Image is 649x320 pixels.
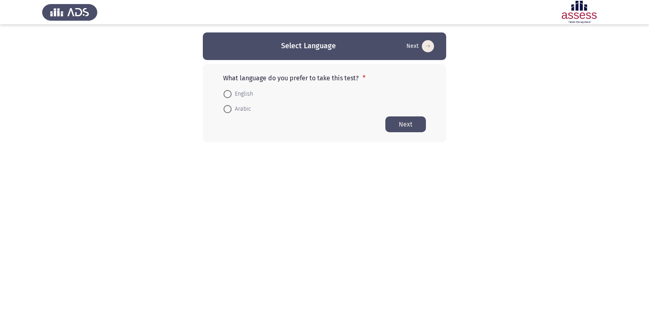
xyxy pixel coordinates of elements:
h3: Select Language [281,41,336,51]
button: Start assessment [404,40,436,53]
p: What language do you prefer to take this test? [223,74,426,82]
img: Assess Talent Management logo [42,1,97,24]
span: Arabic [232,104,251,114]
span: English [232,89,253,99]
button: Start assessment [385,116,426,132]
img: Assessment logo of Development Assessment R1 (EN/AR) [552,1,607,24]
